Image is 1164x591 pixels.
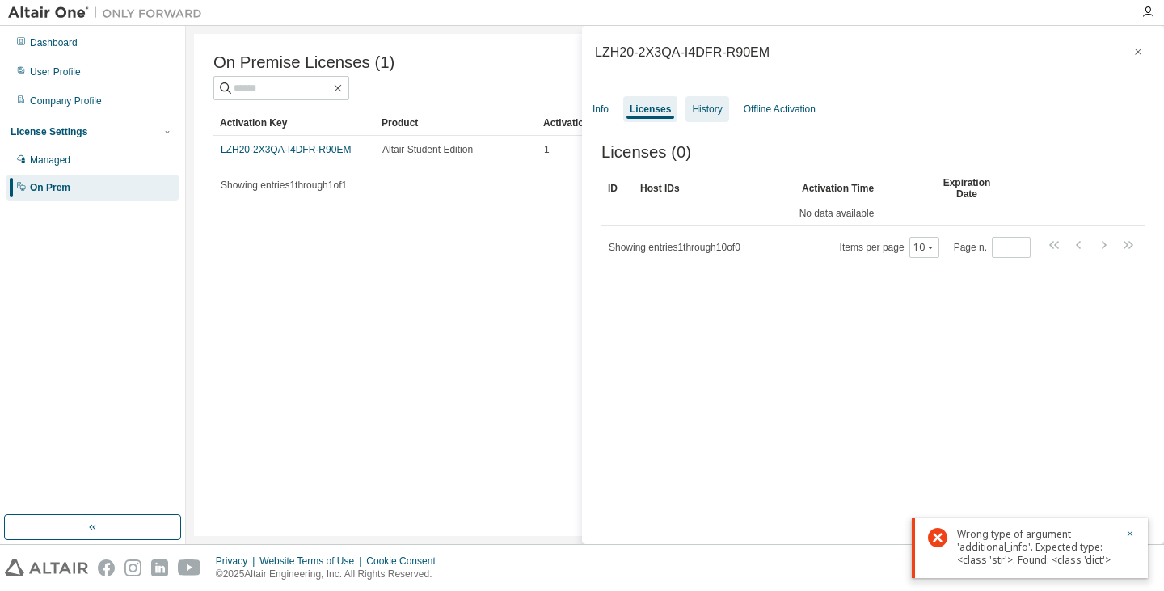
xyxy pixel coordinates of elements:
div: Dashboard [30,36,78,49]
span: Altair Student Edition [382,143,473,156]
a: LZH20-2X3QA-I4DFR-R90EM [221,144,351,155]
div: License Settings [11,125,87,138]
div: Info [593,103,609,116]
div: Expiration Date [933,175,1001,201]
span: Licenses (0) [601,143,691,162]
span: Showing entries 1 through 10 of 0 [609,242,740,253]
div: Activation Key [220,110,369,136]
div: Wrong type of argument 'additional_info'. Expected type: <class 'str'>. Found: <class 'dict'> [957,528,1115,567]
img: facebook.svg [98,559,115,576]
img: youtube.svg [178,559,201,576]
div: Licenses [630,103,671,116]
div: On Prem [30,181,70,194]
span: Page n. [954,237,1031,258]
img: linkedin.svg [151,559,168,576]
span: On Premise Licenses (1) [213,53,394,72]
div: Activation Allowed [543,110,692,136]
div: Company Profile [30,95,102,108]
div: Activation Time [802,175,920,201]
span: Items per page [840,237,939,258]
div: LZH20-2X3QA-I4DFR-R90EM [595,45,770,58]
p: © 2025 Altair Engineering, Inc. All Rights Reserved. [216,568,445,581]
img: instagram.svg [124,559,141,576]
div: Managed [30,154,70,167]
div: Cookie Consent [366,555,445,568]
div: Website Terms of Use [259,555,366,568]
div: Host IDs [640,175,789,201]
div: Product [382,110,530,136]
span: Showing entries 1 through 1 of 1 [221,179,347,191]
span: 1 [544,143,550,156]
img: Altair One [8,5,210,21]
td: No data available [601,201,1072,226]
div: History [692,103,722,116]
button: 10 [913,241,935,254]
div: ID [608,175,627,201]
div: Offline Activation [744,103,816,116]
div: User Profile [30,65,81,78]
div: Privacy [216,555,259,568]
img: altair_logo.svg [5,559,88,576]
